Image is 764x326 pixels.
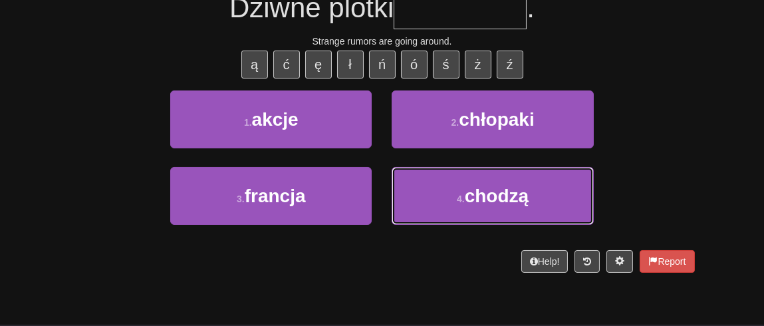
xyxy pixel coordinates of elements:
[337,51,364,79] button: ł
[244,117,252,128] small: 1 .
[273,51,300,79] button: ć
[305,51,332,79] button: ę
[640,250,694,273] button: Report
[574,250,600,273] button: Round history (alt+y)
[457,194,465,204] small: 4 .
[70,35,695,48] div: Strange rumors are going around.
[392,167,593,225] button: 4.chodzą
[497,51,523,79] button: ź
[170,167,372,225] button: 3.francja
[459,109,535,130] span: chłopaki
[369,51,396,79] button: ń
[521,250,569,273] button: Help!
[465,51,491,79] button: ż
[245,186,306,206] span: francja
[401,51,428,79] button: ó
[170,90,372,148] button: 1.akcje
[451,117,459,128] small: 2 .
[252,109,299,130] span: akcje
[392,90,593,148] button: 2.chłopaki
[433,51,459,79] button: ś
[465,186,529,206] span: chodzą
[237,194,245,204] small: 3 .
[241,51,268,79] button: ą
